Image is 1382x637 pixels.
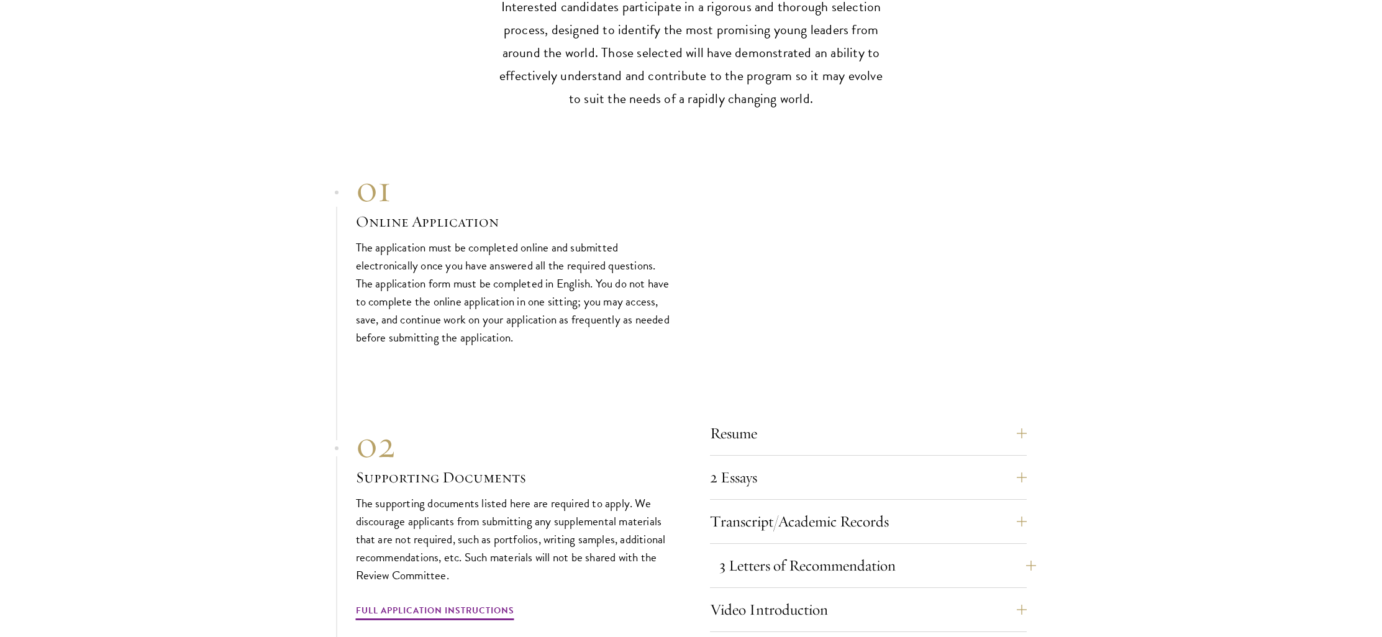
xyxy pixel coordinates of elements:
button: Transcript/Academic Records [710,507,1027,536]
p: The application must be completed online and submitted electronically once you have answered all ... [356,238,673,346]
p: The supporting documents listed here are required to apply. We discourage applicants from submitt... [356,494,673,584]
button: 3 Letters of Recommendation [719,551,1036,581]
button: Video Introduction [710,595,1027,625]
button: Resume [710,418,1027,448]
div: 02 [356,422,673,467]
a: Full Application Instructions [356,603,514,622]
h3: Online Application [356,211,673,232]
button: 2 Essays [710,463,1027,492]
h3: Supporting Documents [356,467,673,488]
div: 01 [356,166,673,211]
